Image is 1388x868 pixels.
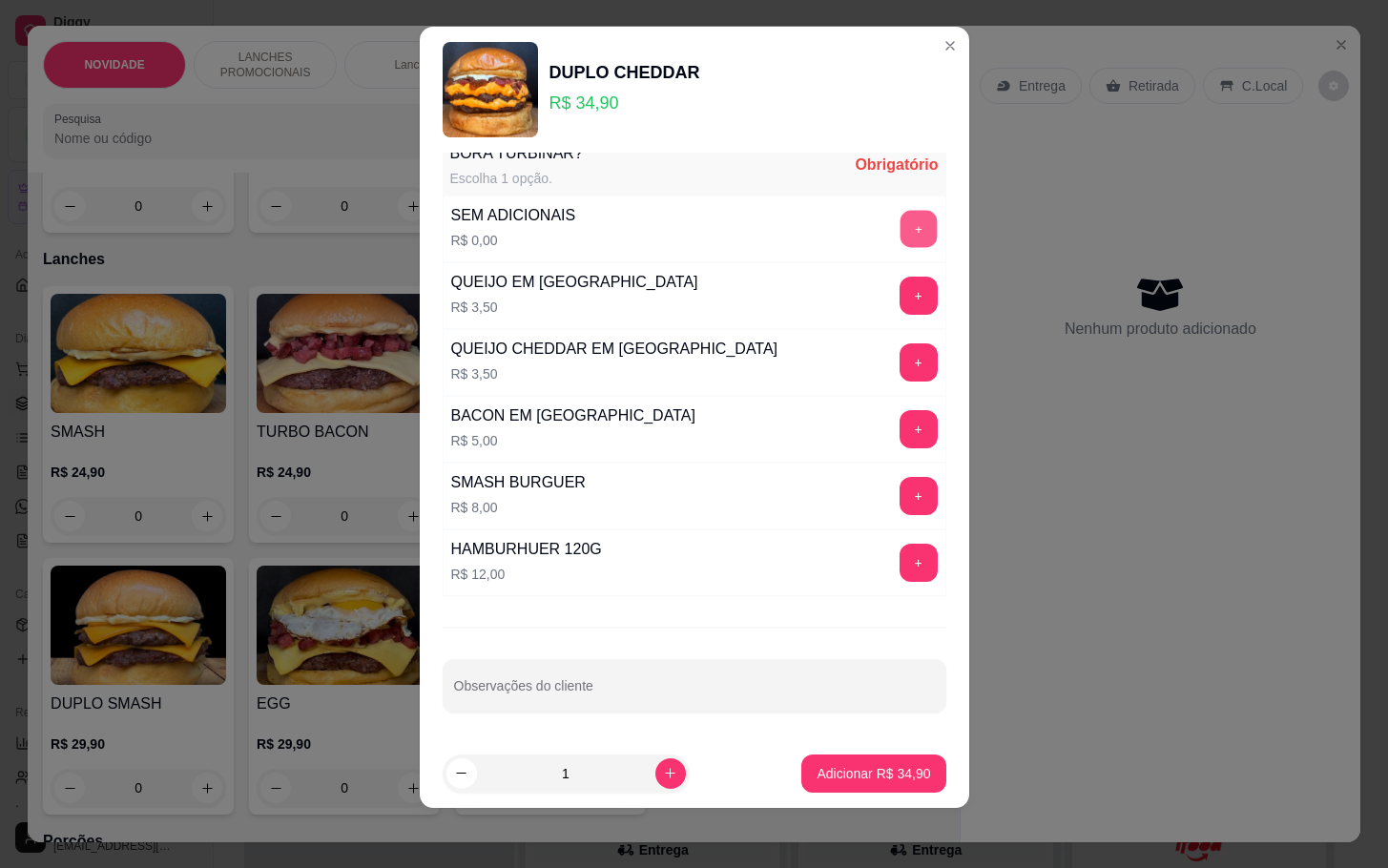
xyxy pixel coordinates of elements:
[454,684,935,703] input: Observações do cliente
[446,758,477,789] button: decrease-product-quantity
[451,364,778,383] p: R$ 3,50
[935,31,965,61] button: Close
[801,754,945,793] button: Adicionar R$ 34,90
[900,343,938,382] button: add
[855,154,938,176] div: Obrigatório
[451,498,586,517] p: R$ 8,00
[900,410,938,448] button: add
[451,271,698,294] div: QUEIJO EM [GEOGRAPHIC_DATA]
[450,169,583,188] div: Escolha 1 opção.
[451,338,778,361] div: QUEIJO CHEDDAR EM [GEOGRAPHIC_DATA]
[900,210,937,247] button: add
[451,471,586,494] div: SMASH BURGUER
[549,59,700,86] div: DUPLO CHEDDAR
[451,538,602,561] div: HAMBURHUER 120G
[450,142,583,165] div: BORA TURBINAR?
[451,431,695,450] p: R$ 5,00
[443,42,538,137] img: product-image
[549,90,700,116] p: R$ 34,90
[817,764,930,783] p: Adicionar R$ 34,90
[451,231,576,250] p: R$ 0,00
[451,565,602,584] p: R$ 12,00
[900,477,938,515] button: add
[451,204,576,227] div: SEM ADICIONAIS
[900,544,938,582] button: add
[451,298,698,317] p: R$ 3,50
[900,277,938,315] button: add
[451,404,695,427] div: BACON EM [GEOGRAPHIC_DATA]
[655,758,686,789] button: increase-product-quantity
